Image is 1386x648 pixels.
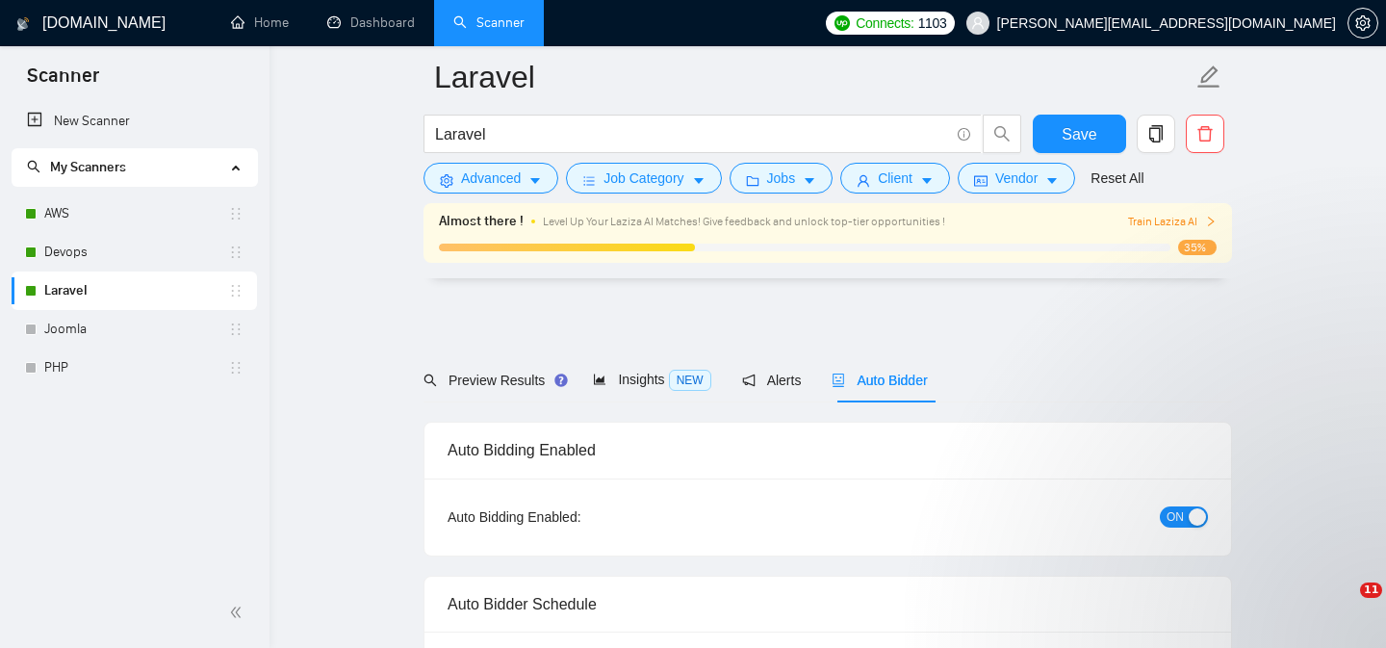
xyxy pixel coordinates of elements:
span: Client [878,168,912,189]
li: New Scanner [12,102,257,141]
span: Level Up Your Laziza AI Matches! Give feedback and unlock top-tier opportunities ! [543,215,945,228]
span: folder [746,173,759,188]
span: user [857,173,870,188]
div: Auto Bidder Schedule [448,577,1208,632]
span: NEW [669,370,711,391]
a: PHP [44,349,228,387]
span: Connects: [856,13,913,34]
span: Advanced [461,168,521,189]
button: copy [1137,115,1175,153]
span: caret-down [920,173,934,188]
span: edit [1196,65,1221,90]
a: New Scanner [27,102,242,141]
li: PHP [12,349,257,387]
span: double-left [229,603,248,622]
img: logo [16,9,30,39]
li: Devops [12,233,257,272]
span: Almost there ! [439,211,524,232]
span: delete [1187,125,1223,143]
button: setting [1347,8,1378,39]
a: AWS [44,194,228,233]
span: caret-down [1045,173,1059,188]
a: Laravel [44,272,228,310]
span: Preview Results [423,373,562,388]
span: Insights [593,372,710,387]
div: Auto Bidding Enabled [448,423,1208,478]
a: Reset All [1091,168,1143,189]
a: Devops [44,233,228,272]
span: caret-down [803,173,816,188]
img: upwork-logo.png [834,15,850,31]
span: bars [582,173,596,188]
a: homeHome [231,14,289,31]
a: searchScanner [453,14,525,31]
li: AWS [12,194,257,233]
span: search [27,160,40,173]
li: Joomla [12,310,257,349]
span: My Scanners [27,159,126,175]
span: Scanner [12,62,115,102]
span: holder [228,360,244,376]
span: search [984,125,1020,143]
span: holder [228,206,244,221]
span: 11 [1360,583,1382,598]
button: folderJobscaret-down [730,163,834,194]
a: setting [1347,15,1378,31]
span: 1103 [918,13,947,34]
span: Alerts [742,373,802,388]
span: caret-down [528,173,542,188]
button: Save [1033,115,1126,153]
div: Tooltip anchor [552,372,570,389]
span: holder [228,322,244,337]
li: Laravel [12,272,257,310]
span: idcard [974,173,988,188]
span: copy [1138,125,1174,143]
span: setting [440,173,453,188]
button: userClientcaret-down [840,163,950,194]
span: caret-down [692,173,706,188]
input: Scanner name... [434,53,1193,101]
button: Train Laziza AI [1128,213,1217,231]
span: search [423,374,437,387]
button: idcardVendorcaret-down [958,163,1075,194]
button: settingAdvancedcaret-down [423,163,558,194]
iframe: Intercom live chat [1321,583,1367,629]
span: Vendor [995,168,1038,189]
span: notification [742,374,756,387]
span: Jobs [767,168,796,189]
a: Joomla [44,310,228,349]
button: delete [1186,115,1224,153]
span: area-chart [593,373,606,386]
span: My Scanners [50,159,126,175]
span: Save [1062,122,1096,146]
span: info-circle [958,128,970,141]
span: setting [1348,15,1377,31]
a: dashboardDashboard [327,14,415,31]
input: Search Freelance Jobs... [435,122,949,146]
span: holder [228,245,244,260]
span: Job Category [603,168,683,189]
span: Auto Bidder [832,373,927,388]
div: Auto Bidding Enabled: [448,506,701,528]
span: user [971,16,985,30]
span: 35% [1178,240,1217,255]
span: holder [228,283,244,298]
button: search [983,115,1021,153]
button: barsJob Categorycaret-down [566,163,721,194]
span: robot [832,374,845,387]
span: right [1205,216,1217,227]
